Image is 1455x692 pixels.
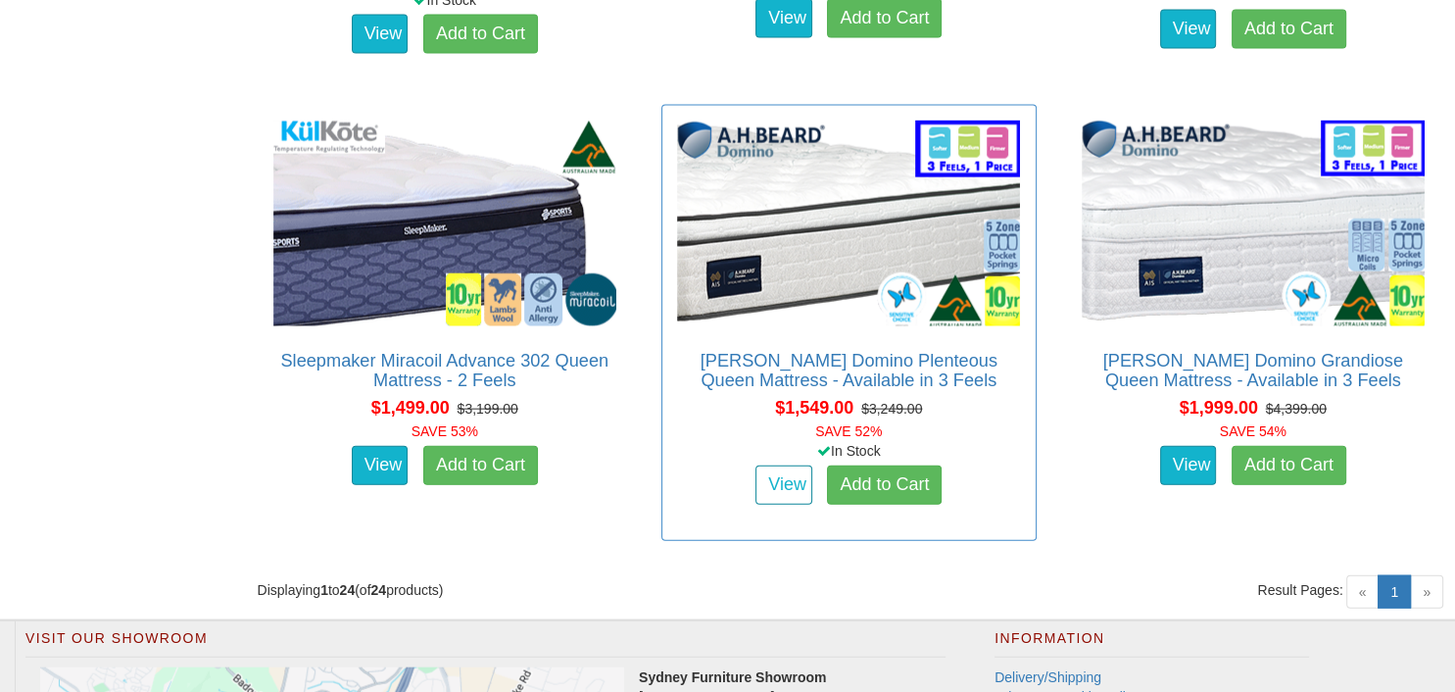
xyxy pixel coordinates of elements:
[340,582,356,598] strong: 24
[639,669,826,685] strong: Sydney Furniture Showroom
[994,669,1101,685] a: Delivery/Shipping
[815,423,882,439] font: SAVE 52%
[1103,351,1403,390] a: [PERSON_NAME] Domino Grandiose Queen Mattress - Available in 3 Feels
[775,398,853,418] span: $1,549.00
[458,401,518,417] del: $3,199.00
[1232,10,1346,49] a: Add to Cart
[243,580,849,600] div: Displaying to (of products)
[371,398,450,418] span: $1,499.00
[1160,10,1217,49] a: View
[827,466,942,505] a: Add to Cart
[280,351,608,390] a: Sleepmaker Miracoil Advance 302 Queen Mattress - 2 Feels
[1180,398,1258,418] span: $1,999.00
[701,351,997,390] a: [PERSON_NAME] Domino Plenteous Queen Mattress - Available in 3 Feels
[1266,401,1327,417] del: $4,399.00
[423,446,538,485] a: Add to Cart
[657,441,1041,461] div: In Stock
[672,116,1025,331] img: A.H Beard Domino Plenteous Queen Mattress - Available in 3 Feels
[352,446,409,485] a: View
[1346,575,1380,609] span: «
[268,116,621,331] img: Sleepmaker Miracoil Advance 302 Queen Mattress - 2 Feels
[371,582,387,598] strong: 24
[994,631,1309,657] h2: Information
[352,15,409,54] a: View
[320,582,328,598] strong: 1
[1077,116,1430,331] img: A.H Beard Domino Grandiose Queen Mattress - Available in 3 Feels
[412,423,478,439] font: SAVE 53%
[25,631,946,657] h2: Visit Our Showroom
[1378,575,1411,609] a: 1
[861,401,922,417] del: $3,249.00
[1220,423,1286,439] font: SAVE 54%
[1410,575,1443,609] span: »
[1160,446,1217,485] a: View
[1232,446,1346,485] a: Add to Cart
[1257,580,1342,600] span: Result Pages:
[755,466,812,505] a: View
[423,15,538,54] a: Add to Cart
